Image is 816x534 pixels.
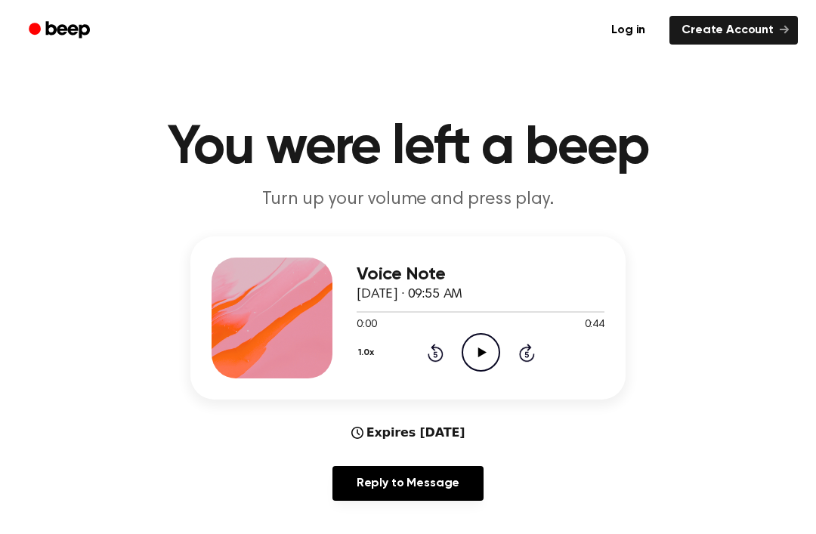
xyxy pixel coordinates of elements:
span: [DATE] · 09:55 AM [357,288,462,301]
a: Log in [596,13,660,48]
button: 1.0x [357,340,379,366]
a: Beep [18,16,104,45]
p: Turn up your volume and press play. [118,187,698,212]
a: Create Account [669,16,798,45]
a: Reply to Message [332,466,484,501]
h1: You were left a beep [21,121,795,175]
h3: Voice Note [357,264,604,285]
span: 0:00 [357,317,376,333]
div: Expires [DATE] [351,424,465,442]
span: 0:44 [585,317,604,333]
